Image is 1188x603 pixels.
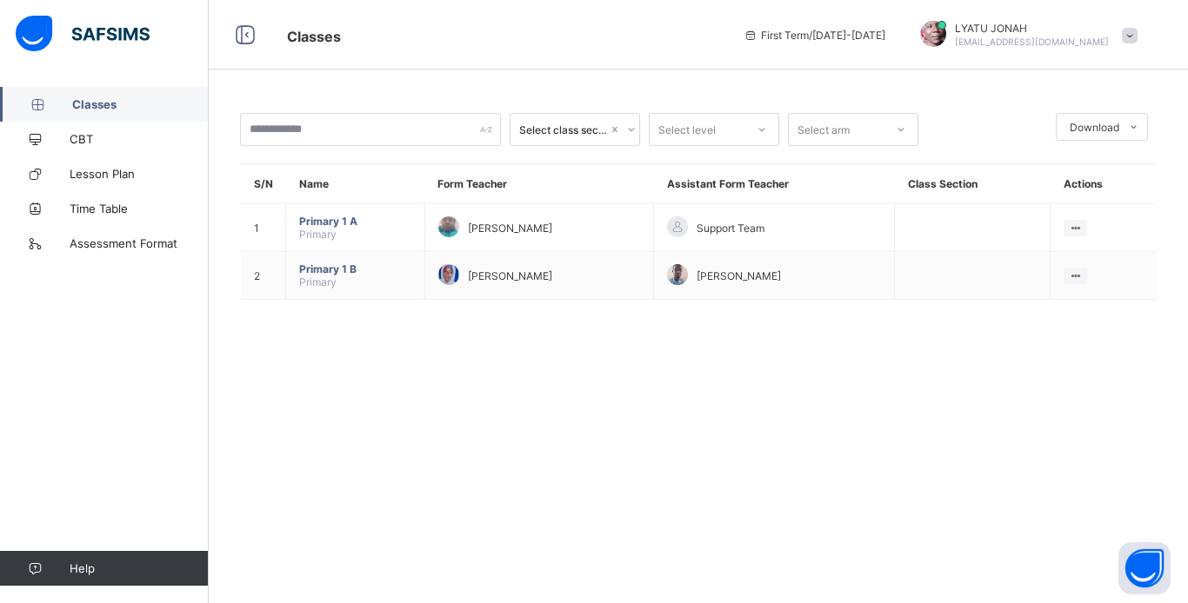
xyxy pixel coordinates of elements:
span: Time Table [70,202,209,215]
span: [EMAIL_ADDRESS][DOMAIN_NAME] [955,36,1109,47]
span: Primary 1 B [299,262,411,275]
span: session/term information [744,29,885,42]
span: Classes [287,28,341,45]
td: 1 [241,204,286,252]
th: Class Section [895,164,1051,204]
span: Primary [299,275,337,288]
span: Lesson Plan [70,167,209,181]
span: Primary 1 A [299,215,411,228]
span: LYATU JONAH [955,22,1109,35]
div: Select level [658,113,716,146]
span: Help [70,561,208,575]
span: Primary [299,228,337,241]
td: 2 [241,252,286,300]
span: CBT [70,132,209,146]
span: [PERSON_NAME] [697,269,781,282]
th: Actions [1051,164,1157,204]
div: Select class section [519,123,608,136]
th: Form Teacher [424,164,654,204]
th: Name [286,164,425,204]
div: LYATUJONAH [903,21,1146,50]
span: Support Team [697,222,764,235]
span: [PERSON_NAME] [468,222,552,235]
span: Assessment Format [70,236,209,250]
span: [PERSON_NAME] [468,269,552,282]
span: Download [1070,121,1119,134]
img: safsims [16,16,150,52]
button: Open asap [1118,542,1171,594]
div: Select arm [798,113,850,146]
th: Assistant Form Teacher [654,164,895,204]
span: Classes [72,97,209,111]
th: S/N [241,164,286,204]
